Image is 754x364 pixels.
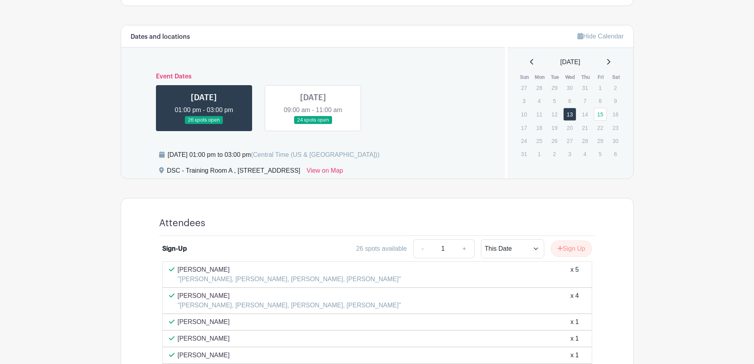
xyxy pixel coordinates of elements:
[563,73,578,81] th: Wed
[548,108,561,120] p: 12
[548,135,561,147] p: 26
[570,291,579,310] div: x 4
[533,95,546,107] p: 4
[593,73,609,81] th: Fri
[307,166,343,179] a: View on Map
[533,82,546,94] p: 28
[517,108,530,120] p: 10
[563,148,576,160] p: 3
[517,73,532,81] th: Sun
[578,95,591,107] p: 7
[563,135,576,147] p: 27
[594,135,607,147] p: 29
[533,122,546,134] p: 18
[162,244,187,253] div: Sign-Up
[548,148,561,160] p: 2
[159,217,205,229] h4: Attendees
[563,82,576,94] p: 30
[178,301,401,310] p: "[PERSON_NAME], [PERSON_NAME], [PERSON_NAME], [PERSON_NAME]"
[609,82,622,94] p: 2
[578,122,591,134] p: 21
[609,122,622,134] p: 23
[167,166,300,179] div: DSC - Training Room A , [STREET_ADDRESS]
[563,108,576,121] a: 13
[594,148,607,160] p: 5
[178,351,230,360] p: [PERSON_NAME]
[608,73,624,81] th: Sat
[594,82,607,94] p: 1
[578,108,591,120] p: 14
[178,291,401,301] p: [PERSON_NAME]
[454,239,474,258] a: +
[517,95,530,107] p: 3
[570,317,579,327] div: x 1
[570,351,579,360] div: x 1
[168,150,380,160] div: [DATE] 01:00 pm to 03:00 pm
[594,95,607,107] p: 8
[131,33,190,41] h6: Dates and locations
[594,108,607,121] a: 15
[578,135,591,147] p: 28
[251,151,380,158] span: (Central Time (US & [GEOGRAPHIC_DATA]))
[577,33,623,40] a: Hide Calendar
[150,73,477,80] h6: Event Dates
[609,95,622,107] p: 9
[178,274,401,284] p: "[PERSON_NAME], [PERSON_NAME], [PERSON_NAME], [PERSON_NAME]"
[548,95,561,107] p: 5
[532,73,548,81] th: Mon
[594,122,607,134] p: 22
[548,122,561,134] p: 19
[547,73,563,81] th: Tue
[178,265,401,274] p: [PERSON_NAME]
[517,148,530,160] p: 31
[356,244,407,253] div: 26 spots available
[517,135,530,147] p: 24
[533,148,546,160] p: 1
[563,95,576,107] p: 6
[413,239,431,258] a: -
[533,135,546,147] p: 25
[578,82,591,94] p: 31
[551,240,592,257] button: Sign Up
[517,82,530,94] p: 27
[178,334,230,343] p: [PERSON_NAME]
[609,148,622,160] p: 6
[548,82,561,94] p: 29
[578,73,593,81] th: Thu
[609,135,622,147] p: 30
[517,122,530,134] p: 17
[560,57,580,67] span: [DATE]
[570,265,579,284] div: x 5
[570,334,579,343] div: x 1
[563,122,576,134] p: 20
[578,148,591,160] p: 4
[609,108,622,120] p: 16
[533,108,546,120] p: 11
[178,317,230,327] p: [PERSON_NAME]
